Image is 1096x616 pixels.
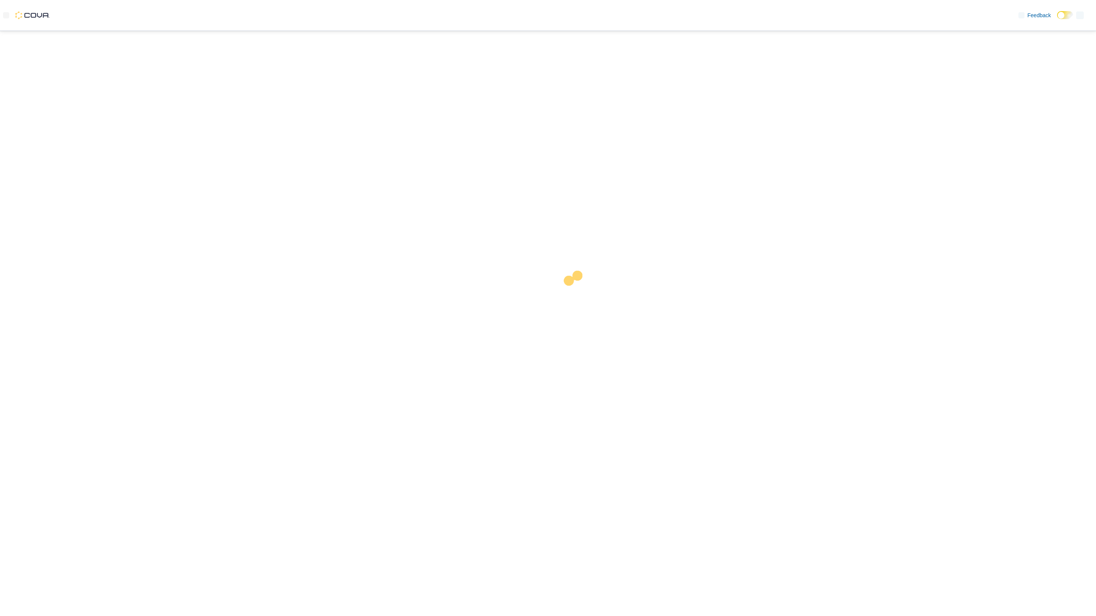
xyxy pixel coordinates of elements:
img: cova-loader [548,265,605,322]
img: Cova [15,11,50,19]
a: Feedback [1015,8,1054,23]
input: Dark Mode [1057,11,1073,19]
span: Feedback [1028,11,1051,19]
